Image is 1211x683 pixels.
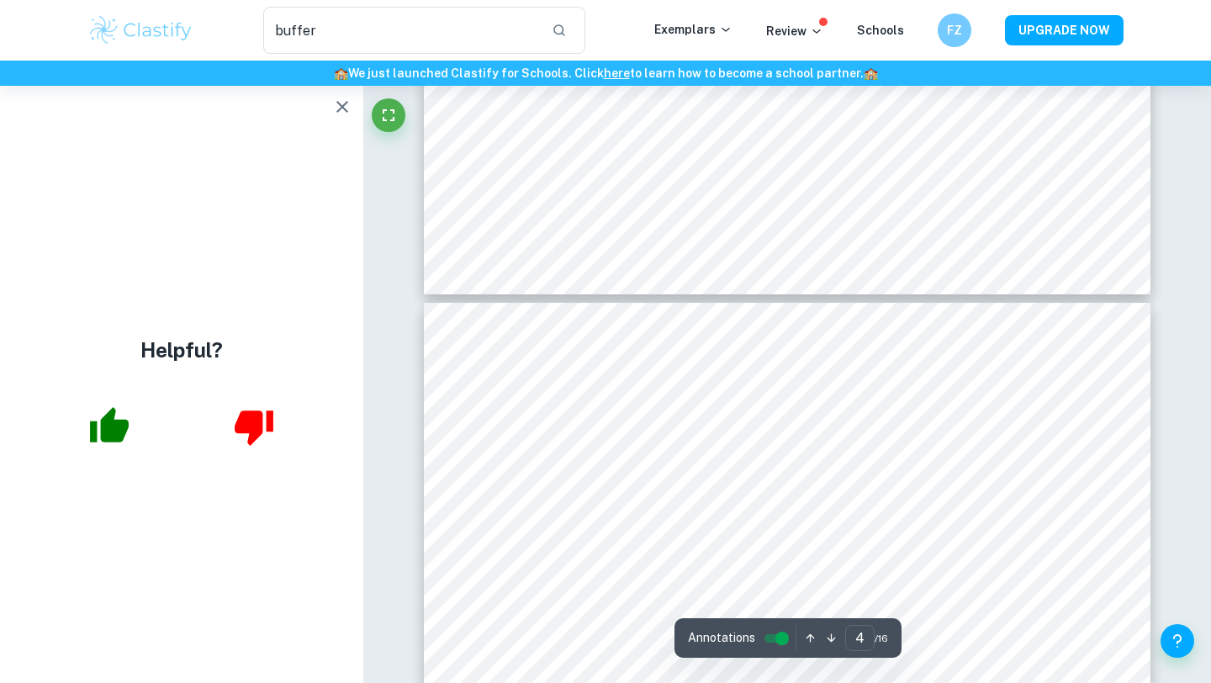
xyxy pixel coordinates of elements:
a: Schools [857,24,904,37]
span: 🏫 [334,66,348,80]
h6: We just launched Clastify for Schools. Click to learn how to become a school partner. [3,64,1208,82]
p: Exemplars [654,20,732,39]
span: 🏫 [864,66,878,80]
button: Fullscreen [372,98,405,132]
input: Search for any exemplars... [263,7,538,54]
button: UPGRADE NOW [1005,15,1124,45]
h6: FZ [945,21,965,40]
img: Clastify logo [87,13,194,47]
a: here [604,66,630,80]
span: Annotations [688,629,755,647]
span: / 16 [875,631,888,646]
button: Help and Feedback [1161,624,1194,658]
h4: Helpful? [140,335,223,365]
button: FZ [938,13,971,47]
p: Review [766,22,823,40]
